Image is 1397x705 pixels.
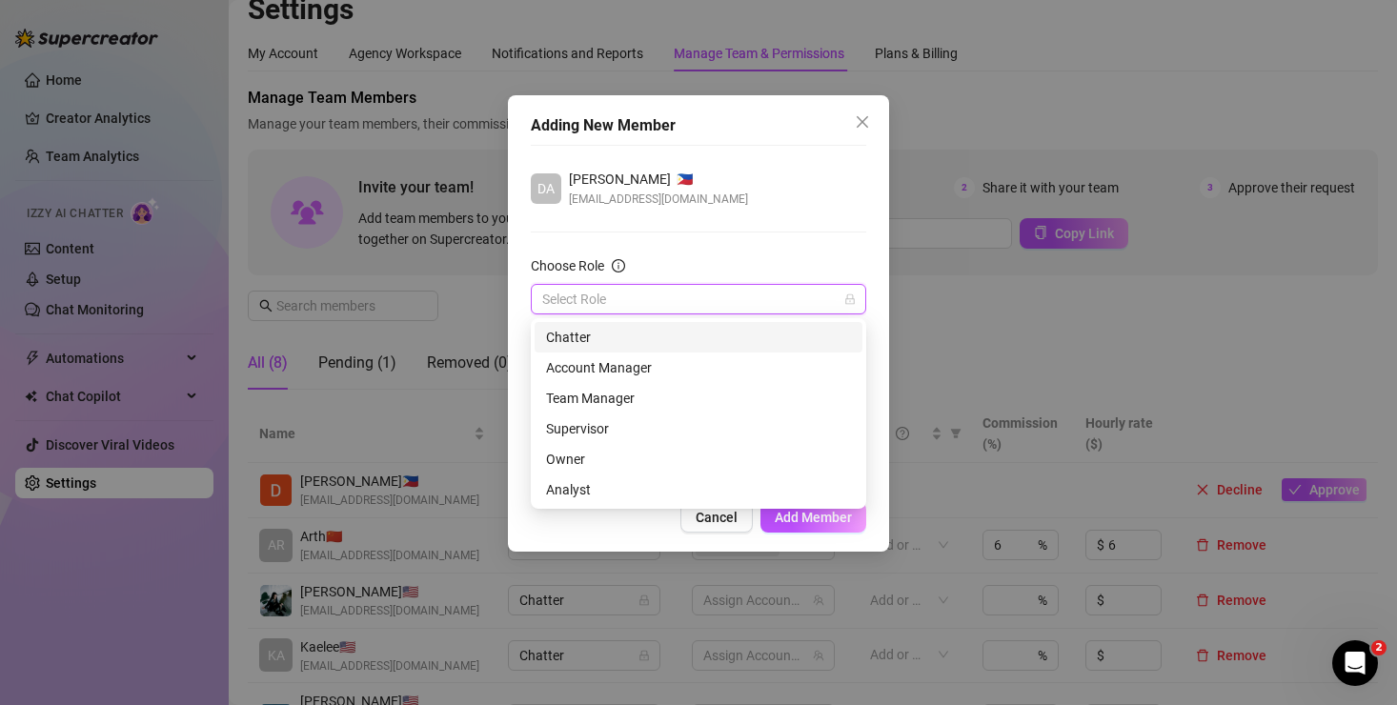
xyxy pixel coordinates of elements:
[855,114,870,130] span: close
[546,449,851,470] div: Owner
[546,479,851,500] div: Analyst
[546,388,851,409] div: Team Manager
[537,178,555,199] span: DA
[535,322,862,352] div: Chatter
[535,444,862,474] div: Owner
[546,327,851,348] div: Chatter
[775,510,852,525] span: Add Member
[535,413,862,444] div: Supervisor
[696,510,738,525] span: Cancel
[535,474,862,505] div: Analyst
[546,418,851,439] div: Supervisor
[535,383,862,413] div: Team Manager
[569,169,671,190] span: [PERSON_NAME]
[760,502,866,533] button: Add Member
[546,357,851,378] div: Account Manager
[535,352,862,383] div: Account Manager
[569,190,748,209] span: [EMAIL_ADDRESS][DOMAIN_NAME]
[847,107,878,137] button: Close
[1371,640,1387,655] span: 2
[847,114,878,130] span: Close
[1332,640,1378,686] iframe: Intercom live chat
[680,502,753,533] button: Cancel
[569,169,748,190] div: 🇵🇭
[531,255,604,276] div: Choose Role
[531,114,866,137] div: Adding New Member
[844,293,856,305] span: lock
[612,259,625,272] span: info-circle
